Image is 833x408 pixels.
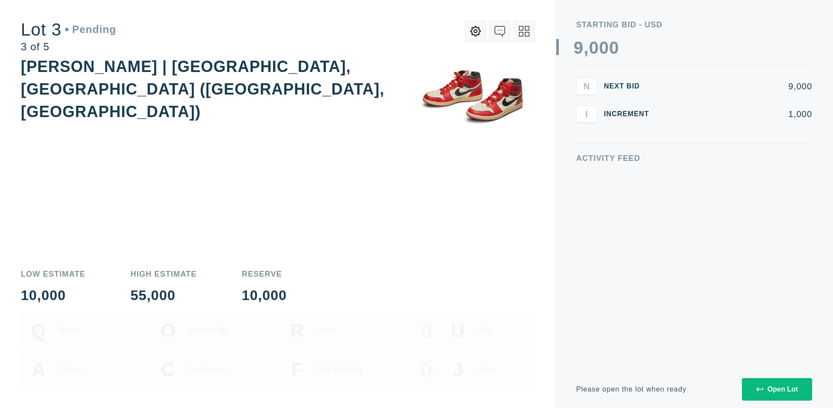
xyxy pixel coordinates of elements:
div: 10,000 [242,288,287,302]
div: , [584,39,589,212]
div: Low Estimate [21,270,85,278]
div: 0 [599,39,609,56]
div: [PERSON_NAME] | [GEOGRAPHIC_DATA], [GEOGRAPHIC_DATA] ([GEOGRAPHIC_DATA], [GEOGRAPHIC_DATA]) [21,58,384,121]
div: Reserve [242,270,287,278]
button: Open Lot [742,378,812,401]
div: 0 [609,39,619,56]
div: Lot 3 [21,21,116,38]
div: 0 [589,39,599,56]
div: High Estimate [131,270,197,278]
div: Pending [65,24,116,35]
div: 10,000 [21,288,85,302]
button: N [576,78,597,95]
span: N [584,81,590,91]
div: 1,000 [663,110,812,118]
div: Open Lot [756,385,798,393]
div: 55,000 [131,288,197,302]
div: Next Bid [604,83,656,90]
div: Increment [604,111,656,118]
button: I [576,105,597,123]
div: 9 [574,39,584,56]
div: 9,000 [663,82,812,91]
div: 3 of 5 [21,42,116,52]
div: Activity Feed [576,154,812,162]
div: Please open the lot when ready [576,386,686,393]
div: Starting Bid - USD [576,21,812,29]
span: I [585,109,588,119]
